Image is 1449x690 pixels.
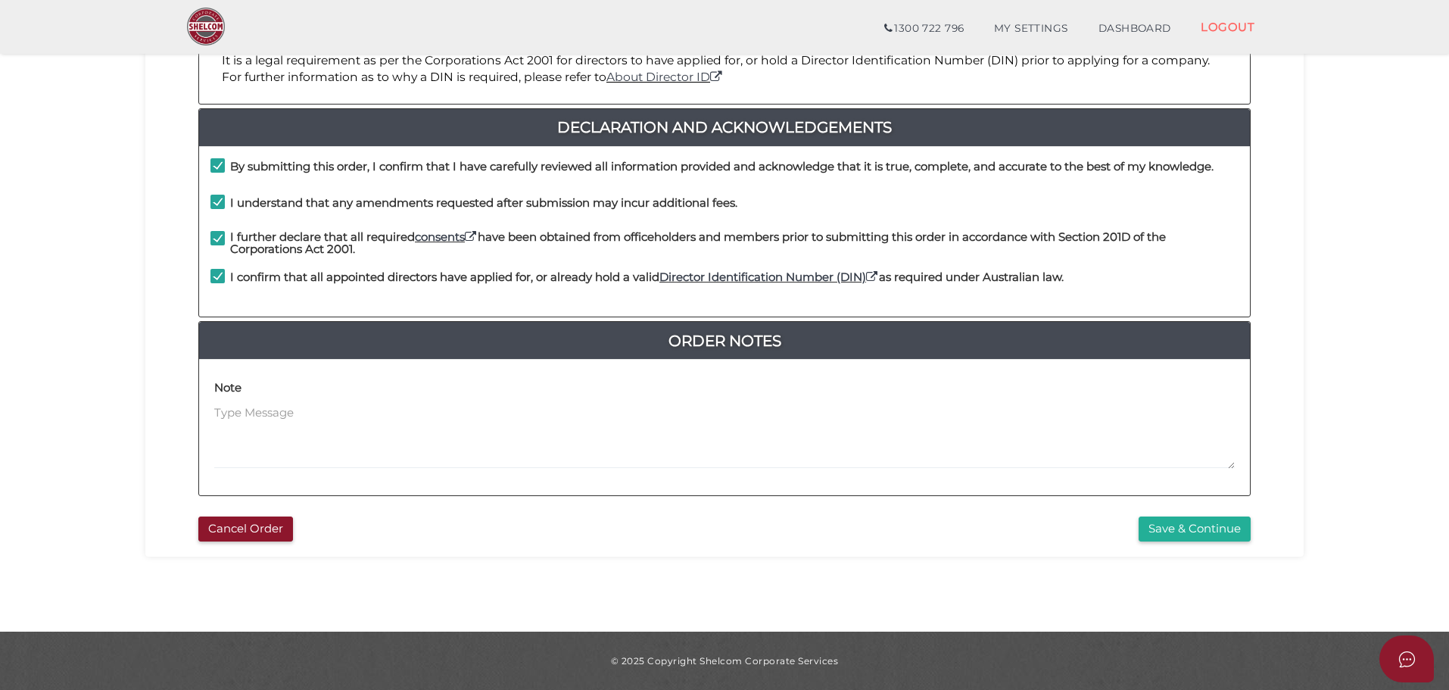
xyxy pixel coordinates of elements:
button: Cancel Order [198,517,293,542]
a: MY SETTINGS [979,14,1083,44]
h4: I confirm that all appointed directors have applied for, or already hold a valid as required unde... [230,271,1064,284]
a: Director Identification Number (DIN) [659,270,879,284]
button: Save & Continue [1139,517,1251,542]
a: About Director ID [606,70,724,84]
a: Order Notes [199,329,1250,353]
div: © 2025 Copyright Shelcom Corporate Services [157,654,1292,667]
a: LOGOUT [1186,11,1270,42]
a: 1300 722 796 [869,14,979,44]
a: consents [415,229,478,244]
a: Declaration And Acknowledgements [199,115,1250,139]
button: Open asap [1379,635,1434,682]
a: DASHBOARD [1083,14,1186,44]
h4: Note [214,382,241,395]
h4: I further declare that all required have been obtained from officeholders and members prior to su... [230,231,1239,256]
p: It is a legal requirement as per the Corporations Act 2001 for directors to have applied for, or ... [222,52,1227,86]
h4: I understand that any amendments requested after submission may incur additional fees. [230,197,737,210]
h4: By submitting this order, I confirm that I have carefully reviewed all information provided and a... [230,161,1214,173]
